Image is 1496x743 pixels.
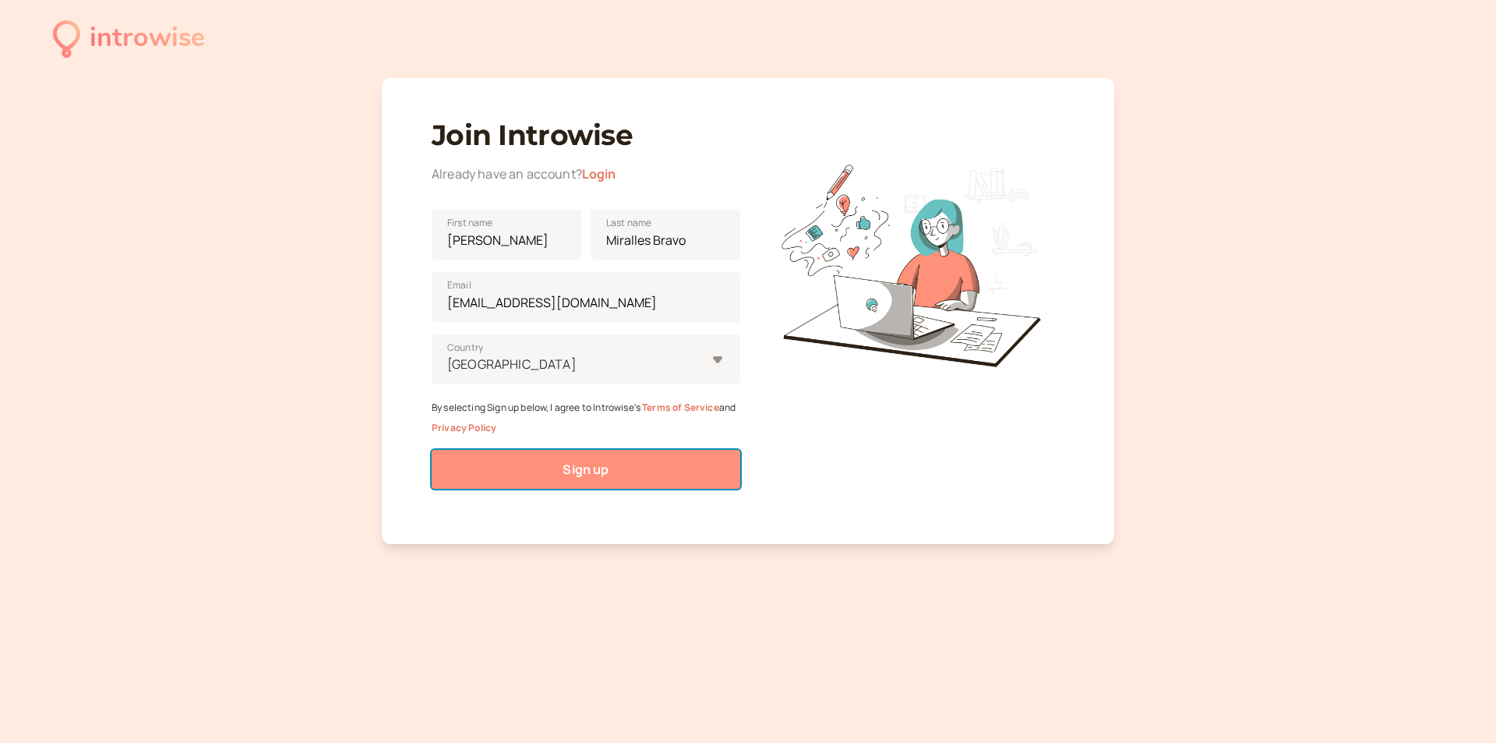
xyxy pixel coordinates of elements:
[432,119,740,152] h1: Join Introwise
[591,210,740,260] input: Last name
[447,215,493,231] span: First name
[447,278,471,293] span: Email
[447,340,483,356] span: Country
[53,17,205,60] a: introwise
[582,165,616,182] a: Login
[1418,668,1496,743] iframe: Chat Widget
[563,461,609,478] span: Sign up
[432,272,740,322] input: Email
[90,17,205,60] div: introwise
[606,215,651,231] span: Last name
[446,356,448,373] input: [GEOGRAPHIC_DATA]Country
[432,450,740,489] button: Sign up
[432,401,736,434] small: By selecting Sign up below, I agree to Introwise's and
[642,401,719,414] a: Terms of Service
[432,421,496,434] a: Privacy Policy
[432,165,740,185] div: Already have an account?
[432,210,581,260] input: First name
